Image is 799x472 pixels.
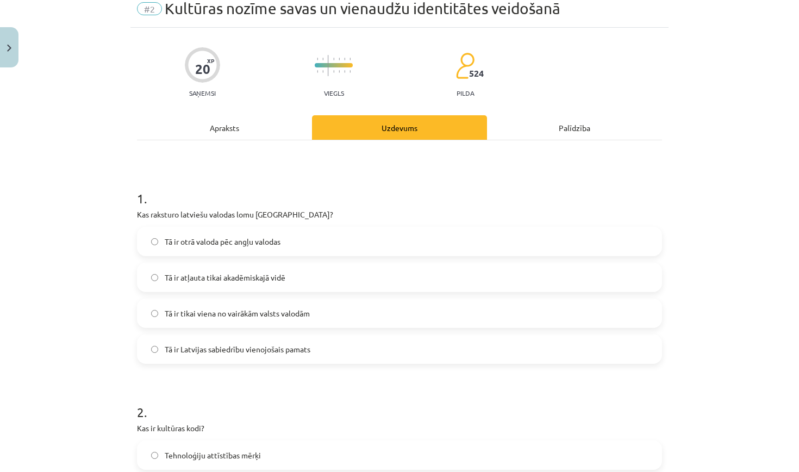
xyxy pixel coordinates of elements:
input: Tā ir otrā valoda pēc angļu valodas [151,238,158,245]
img: icon-short-line-57e1e144782c952c97e751825c79c345078a6d821885a25fce030b3d8c18986b.svg [317,58,318,60]
span: Tā ir tikai viena no vairākām valsts valodām [165,308,310,319]
img: icon-short-line-57e1e144782c952c97e751825c79c345078a6d821885a25fce030b3d8c18986b.svg [317,70,318,73]
h1: 1 . [137,172,662,206]
span: Tā ir Latvijas sabiedrību vienojošais pamats [165,344,310,355]
span: Tehnoloģiju attīstības mērķi [165,450,261,461]
div: Apraksts [137,115,312,140]
img: icon-short-line-57e1e144782c952c97e751825c79c345078a6d821885a25fce030b3d8c18986b.svg [322,58,323,60]
span: #2 [137,2,162,15]
span: Tā ir atļauta tikai akadēmiskajā vidē [165,272,285,283]
img: icon-short-line-57e1e144782c952c97e751825c79c345078a6d821885a25fce030b3d8c18986b.svg [339,70,340,73]
p: Saņemsi [185,89,220,97]
p: Viegls [324,89,344,97]
p: Kas ir kultūras kodi? [137,423,662,434]
img: icon-short-line-57e1e144782c952c97e751825c79c345078a6d821885a25fce030b3d8c18986b.svg [339,58,340,60]
img: students-c634bb4e5e11cddfef0936a35e636f08e4e9abd3cc4e673bd6f9a4125e45ecb1.svg [455,52,475,79]
div: Uzdevums [312,115,487,140]
p: Kas raksturo latviešu valodas lomu [GEOGRAPHIC_DATA]? [137,209,662,220]
input: Tehnoloģiju attīstības mērķi [151,452,158,459]
img: icon-short-line-57e1e144782c952c97e751825c79c345078a6d821885a25fce030b3d8c18986b.svg [349,70,351,73]
input: Tā ir atļauta tikai akadēmiskajā vidē [151,274,158,281]
span: 524 [469,69,484,78]
img: icon-short-line-57e1e144782c952c97e751825c79c345078a6d821885a25fce030b3d8c18986b.svg [344,58,345,60]
img: icon-short-line-57e1e144782c952c97e751825c79c345078a6d821885a25fce030b3d8c18986b.svg [349,58,351,60]
span: XP [207,58,214,64]
img: icon-long-line-d9ea69661e0d244f92f715978eff75569469978d946b2353a9bb055b3ed8787d.svg [328,55,329,76]
div: 20 [195,61,210,77]
h1: 2 . [137,386,662,419]
img: icon-short-line-57e1e144782c952c97e751825c79c345078a6d821885a25fce030b3d8c18986b.svg [333,58,334,60]
img: icon-short-line-57e1e144782c952c97e751825c79c345078a6d821885a25fce030b3d8c18986b.svg [344,70,345,73]
img: icon-close-lesson-0947bae3869378f0d4975bcd49f059093ad1ed9edebbc8119c70593378902aed.svg [7,45,11,52]
input: Tā ir tikai viena no vairākām valsts valodām [151,310,158,317]
img: icon-short-line-57e1e144782c952c97e751825c79c345078a6d821885a25fce030b3d8c18986b.svg [322,70,323,73]
img: icon-short-line-57e1e144782c952c97e751825c79c345078a6d821885a25fce030b3d8c18986b.svg [333,70,334,73]
input: Tā ir Latvijas sabiedrību vienojošais pamats [151,346,158,353]
div: Palīdzība [487,115,662,140]
span: Tā ir otrā valoda pēc angļu valodas [165,236,280,247]
p: pilda [457,89,474,97]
